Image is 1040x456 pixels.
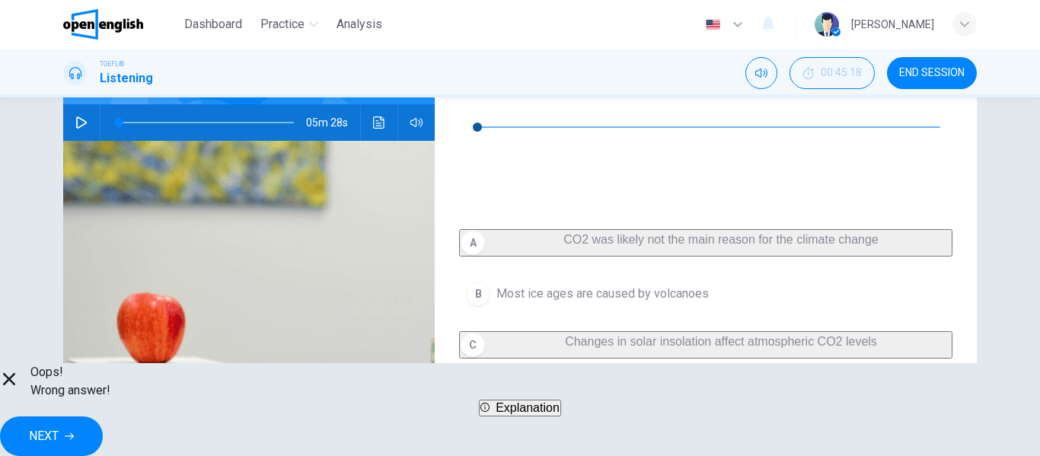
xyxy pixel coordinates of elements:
[63,9,178,40] a: OpenEnglish logo
[459,150,483,174] button: Click to see the audio transcription
[337,15,382,33] span: Analysis
[254,11,324,38] button: Practice
[496,401,560,414] span: Explanation
[790,57,875,89] button: 00:45:18
[887,57,977,89] button: END SESSION
[563,233,879,246] span: CO2 was likely not the main reason for the climate change
[30,381,110,400] span: Wrong answer!
[184,15,242,33] span: Dashboard
[330,11,388,38] button: Analysis
[30,363,110,381] span: Oops!
[100,59,124,69] span: TOEFL®
[703,19,723,30] img: en
[367,104,391,141] button: Click to see the audio transcription
[565,335,877,348] span: Changes in solar insolation affect atmospheric CO2 levels
[479,400,561,416] button: Explanation
[461,333,485,357] div: C
[821,67,862,79] span: 00:45:18
[29,426,59,447] span: NEXT
[790,57,875,89] div: Hide
[459,229,952,257] button: ACO2 was likely not the main reason for the climate change
[306,104,360,141] span: 05m 28s
[63,9,143,40] img: OpenEnglish logo
[461,231,485,255] div: A
[745,57,777,89] div: Mute
[899,67,965,79] span: END SESSION
[815,12,839,37] img: Profile picture
[100,69,153,88] h1: Listening
[459,331,952,359] button: CChanges in solar insolation affect atmospheric CO2 levels
[178,11,248,38] button: Dashboard
[851,15,934,33] div: [PERSON_NAME]
[459,138,952,150] span: 00m 37s
[260,15,305,33] span: Practice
